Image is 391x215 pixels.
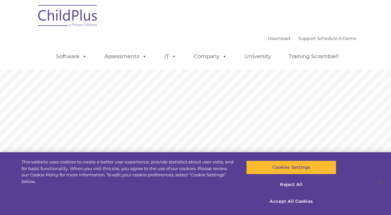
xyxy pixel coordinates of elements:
[317,36,356,41] a: Schedule A Demo
[373,176,388,190] button: Close
[246,161,336,174] button: Cookies Settings
[282,50,345,63] a: Training Scramble!!
[298,36,316,41] a: Support
[268,36,290,41] a: Download
[238,50,278,63] a: University
[246,195,336,208] button: Accept All Cookies
[35,0,101,33] img: ChildPlus by Procare Solutions
[246,178,336,192] button: Reject All
[268,36,356,41] font: |
[187,50,234,63] a: Company
[98,50,153,63] a: Assessments
[49,50,93,63] a: Software
[22,159,235,185] div: This website uses cookies to create a better user experience, provide statistics about user visit...
[158,50,183,63] a: IT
